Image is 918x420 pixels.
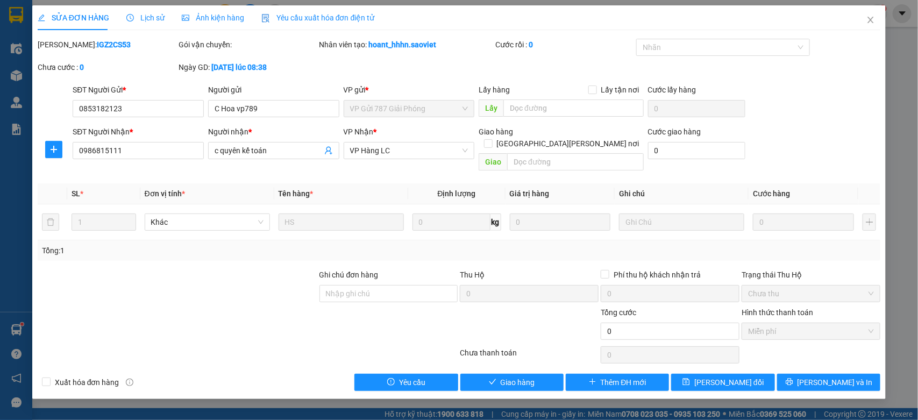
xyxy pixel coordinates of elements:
[399,376,425,388] span: Yêu cầu
[753,213,854,231] input: 0
[38,14,45,22] span: edit
[748,286,874,302] span: Chưa thu
[51,376,124,388] span: Xuất hóa đơn hàng
[350,101,468,117] span: VP Gửi 787 Giải Phóng
[324,146,333,155] span: user-add
[742,269,880,281] div: Trạng thái Thu Hộ
[38,13,109,22] span: SỬA ĐƠN HÀNG
[319,39,493,51] div: Nhân viên tạo:
[856,5,886,35] button: Close
[42,213,59,231] button: delete
[73,126,204,138] div: SĐT Người Nhận
[601,376,646,388] span: Thêm ĐH mới
[72,189,80,198] span: SL
[459,347,600,366] div: Chưa thanh toán
[682,378,690,387] span: save
[609,269,705,281] span: Phí thu hộ khách nhận trả
[503,99,644,117] input: Dọc đường
[73,84,204,96] div: SĐT Người Gửi
[798,376,873,388] span: [PERSON_NAME] và In
[126,14,134,22] span: clock-circle
[479,86,510,94] span: Lấy hàng
[319,270,379,279] label: Ghi chú đơn hàng
[479,127,513,136] span: Giao hàng
[748,323,874,339] span: Miễn phí
[208,84,339,96] div: Người gửi
[319,285,458,302] input: Ghi chú đơn hàng
[648,127,701,136] label: Cước giao hàng
[786,378,793,387] span: printer
[866,16,875,24] span: close
[151,214,264,230] span: Khác
[182,13,244,22] span: Ảnh kiện hàng
[344,127,374,136] span: VP Nhận
[42,245,355,257] div: Tổng: 1
[354,374,458,391] button: exclamation-circleYêu cầu
[126,13,165,22] span: Lịch sử
[211,63,267,72] b: [DATE] lúc 08:38
[38,39,176,51] div: [PERSON_NAME]:
[501,376,535,388] span: Giao hàng
[694,376,764,388] span: [PERSON_NAME] đổi
[279,213,404,231] input: VD: Bàn, Ghế
[126,379,133,386] span: info-circle
[460,270,485,279] span: Thu Hộ
[566,374,669,391] button: plusThêm ĐH mới
[182,14,189,22] span: picture
[46,145,62,154] span: plus
[490,213,501,231] span: kg
[460,374,564,391] button: checkGiao hàng
[179,39,317,51] div: Gói vận chuyển:
[489,378,496,387] span: check
[279,189,314,198] span: Tên hàng
[479,99,503,117] span: Lấy
[671,374,774,391] button: save[PERSON_NAME] đổi
[529,40,533,49] b: 0
[179,61,317,73] div: Ngày GD:
[38,61,176,73] div: Chưa cước :
[648,100,745,117] input: Cước lấy hàng
[261,14,270,23] img: icon
[45,141,62,158] button: plus
[648,142,745,159] input: Cước giao hàng
[589,378,596,387] span: plus
[601,308,636,317] span: Tổng cước
[261,13,375,22] span: Yêu cầu xuất hóa đơn điện tử
[510,213,611,231] input: 0
[742,308,813,317] label: Hình thức thanh toán
[438,189,476,198] span: Định lượng
[619,213,744,231] input: Ghi Chú
[369,40,437,49] b: hoant_hhhn.saoviet
[479,153,507,170] span: Giao
[350,143,468,159] span: VP Hàng LC
[493,138,644,150] span: [GEOGRAPHIC_DATA][PERSON_NAME] nơi
[387,378,395,387] span: exclamation-circle
[495,39,634,51] div: Cước rồi :
[344,84,475,96] div: VP gửi
[648,86,696,94] label: Cước lấy hàng
[145,189,185,198] span: Đơn vị tính
[615,183,749,204] th: Ghi chú
[777,374,880,391] button: printer[PERSON_NAME] và In
[597,84,644,96] span: Lấy tận nơi
[753,189,790,198] span: Cước hàng
[510,189,550,198] span: Giá trị hàng
[863,213,876,231] button: plus
[97,40,131,49] b: IGZ2CS53
[507,153,644,170] input: Dọc đường
[80,63,84,72] b: 0
[208,126,339,138] div: Người nhận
